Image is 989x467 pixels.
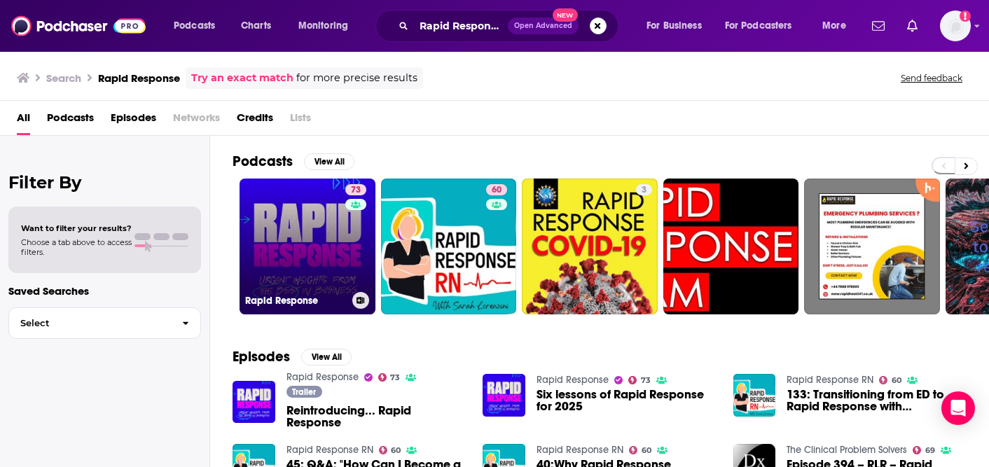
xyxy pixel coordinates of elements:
[940,11,971,41] button: Show profile menu
[641,377,651,384] span: 73
[492,183,502,197] span: 60
[378,373,401,382] a: 73
[9,319,171,328] span: Select
[787,389,967,412] a: 133: Transitioning from ED to Rapid Response with Aidan RN
[628,376,651,384] a: 73
[391,447,401,454] span: 60
[164,15,233,37] button: open menu
[245,295,347,307] h3: Rapid Response
[17,106,30,135] a: All
[940,11,971,41] span: Logged in as megcassidy
[514,22,572,29] span: Open Advanced
[233,348,352,365] a: EpisodesView All
[298,16,348,36] span: Monitoring
[381,179,517,314] a: 60
[241,16,271,36] span: Charts
[522,179,658,314] a: 3
[787,374,873,386] a: Rapid Response RN
[787,389,967,412] span: 133: Transitioning from ED to Rapid Response with [PERSON_NAME]
[537,374,609,386] a: Rapid Response
[725,16,792,36] span: For Podcasters
[389,10,632,42] div: Search podcasts, credits, & more...
[301,349,352,365] button: View All
[642,447,651,454] span: 60
[822,16,846,36] span: More
[296,70,417,86] span: for more precise results
[233,153,354,170] a: PodcastsView All
[508,18,579,34] button: Open AdvancedNew
[345,184,366,195] a: 73
[290,106,311,135] span: Lists
[913,446,935,454] a: 69
[8,284,201,298] p: Saved Searches
[925,447,935,454] span: 69
[866,14,890,38] a: Show notifications dropdown
[483,374,525,417] img: Six lessons of Rapid Response for 2025
[233,381,275,424] img: Reintroducing... Rapid Response
[233,153,293,170] h2: Podcasts
[537,389,717,412] a: Six lessons of Rapid Response for 2025
[716,15,812,37] button: open menu
[629,446,651,454] a: 60
[901,14,923,38] a: Show notifications dropdown
[879,376,901,384] a: 60
[304,153,354,170] button: View All
[8,307,201,339] button: Select
[940,11,971,41] img: User Profile
[21,237,132,257] span: Choose a tab above to access filters.
[46,71,81,85] h3: Search
[379,446,401,454] a: 60
[240,179,375,314] a: 73Rapid Response
[286,444,373,456] a: Rapid Response RN
[174,16,215,36] span: Podcasts
[351,183,361,197] span: 73
[486,184,507,195] a: 60
[642,183,646,197] span: 3
[8,172,201,193] h2: Filter By
[286,371,359,383] a: Rapid Response
[892,377,901,384] span: 60
[390,375,400,381] span: 73
[414,15,508,37] input: Search podcasts, credits, & more...
[812,15,864,37] button: open menu
[11,13,146,39] img: Podchaser - Follow, Share and Rate Podcasts
[537,444,623,456] a: Rapid Response RN
[47,106,94,135] a: Podcasts
[733,374,776,417] img: 133: Transitioning from ED to Rapid Response with Aidan RN
[98,71,180,85] h3: Rapid Response
[237,106,273,135] a: Credits
[286,405,466,428] a: Reintroducing... Rapid Response
[960,11,971,22] svg: Add a profile image
[636,184,652,195] a: 3
[111,106,156,135] a: Episodes
[787,444,907,456] a: The Clinical Problem Solvers
[637,15,719,37] button: open menu
[191,70,293,86] a: Try an exact match
[233,348,290,365] h2: Episodes
[897,72,967,84] button: Send feedback
[21,223,132,233] span: Want to filter your results?
[941,391,975,425] div: Open Intercom Messenger
[232,15,279,37] a: Charts
[646,16,702,36] span: For Business
[173,106,220,135] span: Networks
[292,388,316,396] span: Trailer
[553,8,578,22] span: New
[289,15,366,37] button: open menu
